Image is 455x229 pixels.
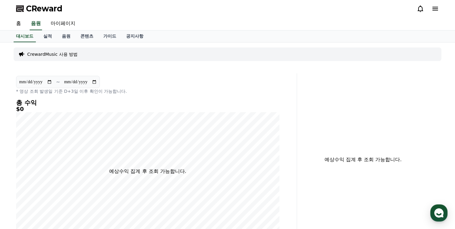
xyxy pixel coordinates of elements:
p: ~ [56,78,60,86]
a: 음원 [57,31,75,42]
a: 대시보드 [14,31,36,42]
h4: 총 수익 [16,99,279,106]
a: 콘텐츠 [75,31,98,42]
a: CrewardMusic 사용 방법 [27,51,78,57]
a: CReward [16,4,62,14]
p: 예상수익 집계 후 조회 가능합니다. [302,156,424,163]
a: 공지사항 [121,31,148,42]
a: 실적 [38,31,57,42]
a: 홈 [11,17,26,30]
p: 예상수익 집계 후 조회 가능합니다. [109,168,186,175]
a: 음원 [30,17,42,30]
p: * 영상 조회 발생일 기준 D+3일 이후 확인이 가능합니다. [16,88,279,94]
h5: $0 [16,106,279,112]
a: 가이드 [98,31,121,42]
span: CReward [26,4,62,14]
a: 마이페이지 [46,17,80,30]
